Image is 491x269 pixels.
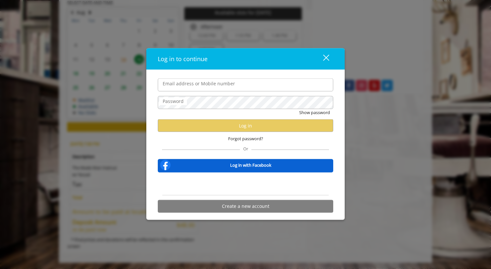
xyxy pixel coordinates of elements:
[158,96,333,109] input: Password
[159,80,238,87] label: Email address or Mobile number
[158,55,208,63] span: Log in to continue
[299,109,330,116] button: Show password
[311,52,333,66] button: close dialog
[158,119,333,132] button: Log in
[159,98,187,105] label: Password
[228,135,263,142] span: Forgot password?
[158,200,333,212] button: Create a new account
[158,78,333,92] input: Email address or Mobile number
[240,145,251,151] span: Or
[230,161,271,168] b: Log in with Facebook
[159,158,172,171] img: facebook-logo
[209,177,283,191] iframe: Sign in with Google Button
[316,54,329,64] div: close dialog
